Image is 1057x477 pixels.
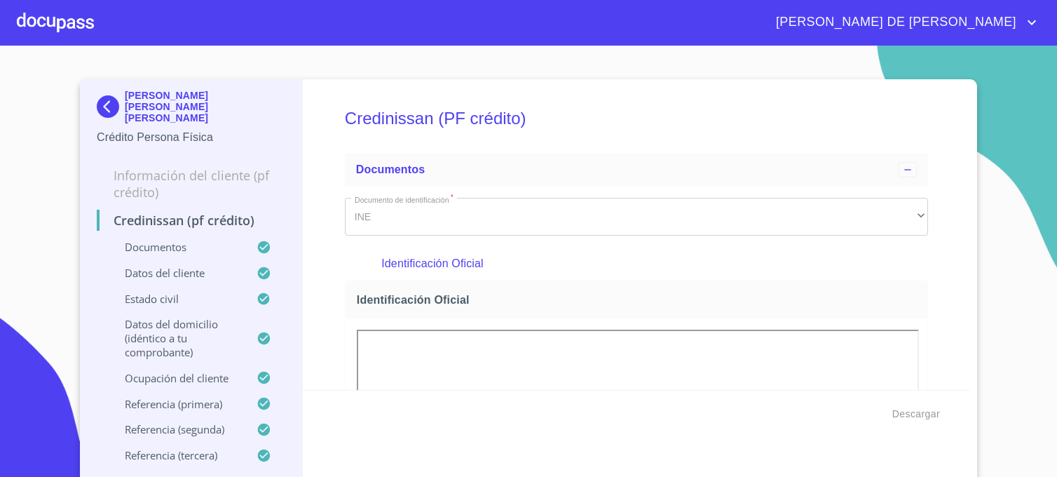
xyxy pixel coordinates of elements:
div: [PERSON_NAME] [PERSON_NAME] [PERSON_NAME] [97,90,285,129]
p: Referencia (primera) [97,397,257,411]
div: Documentos [345,153,928,187]
span: [PERSON_NAME] DE [PERSON_NAME] [765,11,1023,34]
p: [PERSON_NAME] [PERSON_NAME] [PERSON_NAME] [125,90,285,123]
p: Datos del cliente [97,266,257,280]
p: Documentos [97,240,257,254]
p: Identificación Oficial [381,255,891,272]
div: INE [345,198,928,236]
h5: Credinissan (PF crédito) [345,90,928,147]
img: Docupass spot blue [97,95,125,118]
span: Descargar [892,405,940,423]
button: Descargar [887,401,946,427]
span: Documentos [356,163,425,175]
p: Referencia (tercera) [97,448,257,462]
span: Identificación Oficial [357,293,922,307]
p: Datos del domicilio (idéntico a tu comprobante) [97,317,257,359]
p: Información del cliente (PF crédito) [97,167,285,201]
p: Referencia (segunda) [97,422,257,436]
p: Ocupación del Cliente [97,371,257,385]
button: account of current user [765,11,1040,34]
p: Crédito Persona Física [97,129,285,146]
p: Credinissan (PF crédito) [97,212,285,229]
p: Estado Civil [97,292,257,306]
